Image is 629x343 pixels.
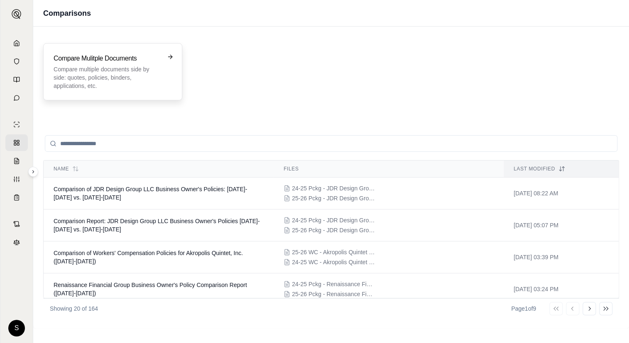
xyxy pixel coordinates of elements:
p: Compare multiple documents side by side: quotes, policies, binders, applications, etc. [54,65,160,90]
a: Single Policy [5,116,28,133]
span: 25-26 Pckg - JDR Design Group LLC.pdf [292,194,375,202]
span: 24-25 Pckg - JDR Design Group LLC.pdf [292,184,375,192]
a: Legal Search Engine [5,234,28,251]
span: Comparison Report: JDR Design Group LLC Business Owner's Policies 2024-2025 vs. 2025-2026 [54,218,259,233]
td: [DATE] 05:07 PM [504,209,619,241]
h1: Comparisons [43,7,91,19]
a: Coverage Table [5,189,28,206]
a: Policy Comparisons [5,134,28,151]
span: 24-25 Pckg - JDR Design Group LLC.pdf [292,216,375,224]
div: Name [54,165,264,172]
span: Comparison of JDR Design Group LLC Business Owner's Policies: 2024-2025 vs. 2025-2026 [54,186,247,201]
a: Home [5,35,28,51]
td: [DATE] 03:39 PM [504,241,619,273]
span: 24-25 Pckg - Renaissance Financial Group.pdf [292,280,375,288]
img: Expand sidebar [12,9,22,19]
div: Page 1 of 9 [511,304,536,313]
span: 25-26 WC - Akropolis Quintet Inc..pdf [292,248,375,256]
h3: Compare Mulitple Documents [54,54,160,63]
div: Last modified [514,165,609,172]
a: Claim Coverage [5,153,28,169]
a: Contract Analysis [5,216,28,232]
a: Documents Vault [5,53,28,70]
button: Expand sidebar [28,167,38,177]
a: Custom Report [5,171,28,187]
span: 24-25 WC - Akropolis Quintet Inc..pdf [292,258,375,266]
span: 25-26 Pckg - Renaissance Financial Group.pdf [292,290,375,298]
button: Expand sidebar [8,6,25,22]
p: Showing 20 of 164 [50,304,98,313]
a: Chat [5,90,28,106]
th: Files [274,161,504,178]
span: Renaissance Financial Group Business Owner's Policy Comparison Report (2024-2026) [54,282,247,297]
a: Prompt Library [5,71,28,88]
span: 25-26 Pckg - JDR Design Group LLC.pdf [292,226,375,234]
span: Comparison of Workers' Compensation Policies for Akropolis Quintet, Inc. (2024-2026) [54,250,243,265]
td: [DATE] 03:24 PM [504,273,619,305]
div: S [8,320,25,336]
td: [DATE] 08:22 AM [504,178,619,209]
